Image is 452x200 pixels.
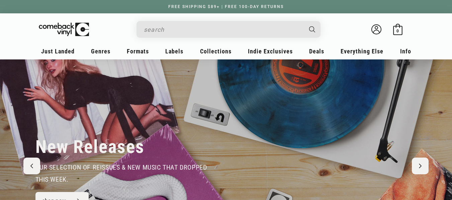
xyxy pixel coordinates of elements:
span: Just Landed [41,48,75,55]
span: Deals [309,48,324,55]
span: Everything Else [341,48,383,55]
span: Labels [165,48,183,55]
span: Formats [127,48,149,55]
span: Collections [200,48,232,55]
span: Info [400,48,411,55]
span: Genres [91,48,110,55]
h2: New Releases [35,136,145,158]
input: search [144,23,302,36]
span: 0 [396,28,399,33]
div: Search [137,21,321,38]
a: FREE SHIPPING $89+ | FREE 100-DAY RETURNS [162,4,290,9]
span: Indie Exclusives [248,48,293,55]
span: our selection of reissues & new music that dropped this week. [35,163,207,183]
button: Search [303,21,321,38]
